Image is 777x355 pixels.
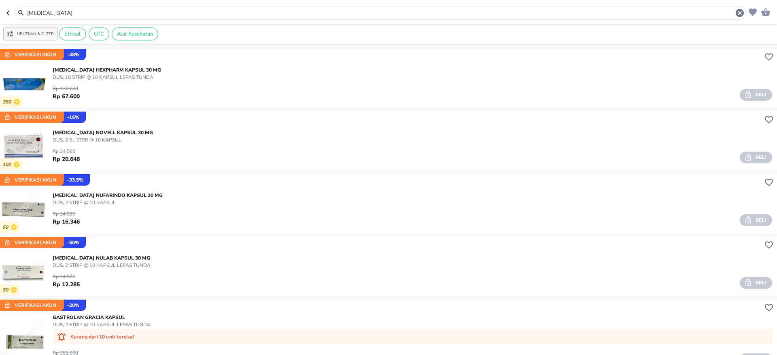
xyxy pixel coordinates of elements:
[53,273,80,280] p: Rp 24.570
[59,30,85,38] span: Ethical
[2,224,11,230] p: 50
[740,277,772,289] button: Beli
[746,153,766,162] span: Beli
[67,51,79,58] p: - 48 %
[53,199,163,206] p: DUS, 2 STRIP @ 10 KAPSUL
[53,254,151,262] p: [MEDICAL_DATA] Nulab KAPSUL 30 MG
[53,66,161,74] p: [MEDICAL_DATA] Hexpharm KAPSUL 30 MG
[740,152,772,163] button: Beli
[67,114,79,121] p: - 16 %
[3,27,58,40] button: Urutkan & Filter
[67,176,83,184] p: - 33.5 %
[746,279,766,287] span: Beli
[3,301,61,310] span: Verifikasi Akun
[53,129,153,136] p: [MEDICAL_DATA] Novell KAPSUL 30 MG
[53,85,80,92] p: Rp 130.000
[53,329,772,344] div: Kurang dari 10 unit tersisa!
[2,99,13,105] p: 350
[53,321,151,328] p: DUS, 2 STRIP @ 10 KAPSUL LEPAS TUNDA
[3,176,61,184] span: Verifikasi Akun
[53,218,80,226] p: Rp 16.346
[3,239,61,247] span: Verifikasi Akun
[53,92,80,101] p: Rp 67.600
[746,216,766,224] span: Beli
[740,89,772,101] button: Beli
[53,314,151,321] p: GASTROLAN Gracia KAPSUL
[26,9,735,17] input: Cari 4000+ produk di sini
[53,210,80,218] p: Rp 24.580
[53,74,161,81] p: DUS, 10 STRIP @ 10 KAPSUL LEPAS TUNDA
[67,239,79,246] p: - 50 %
[67,302,79,309] p: - 20 %
[89,30,109,38] span: OTC
[2,287,11,293] p: 50
[112,27,158,40] div: Alat Kesehatan
[3,51,61,59] span: Verifikasi Akun
[53,280,80,289] p: Rp 12.285
[89,27,109,40] div: OTC
[59,27,86,40] div: Ethical
[740,214,772,226] button: Beli
[53,136,153,144] p: DUS, 2 BLISTER @ 10 KAPSUL
[53,155,80,163] p: Rp 20.648
[3,113,61,122] span: Verifikasi Akun
[17,31,54,37] p: Urutkan & Filter
[53,148,80,155] p: Rp 24.580
[53,192,163,199] p: [MEDICAL_DATA] Nufarindo KAPSUL 30 MG
[746,91,766,99] span: Beli
[2,162,13,168] p: 100
[53,262,151,269] p: DUS, 2 STRIP @ 10 KAPSUL LEPAS TUNDA
[112,30,158,38] span: Alat Kesehatan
